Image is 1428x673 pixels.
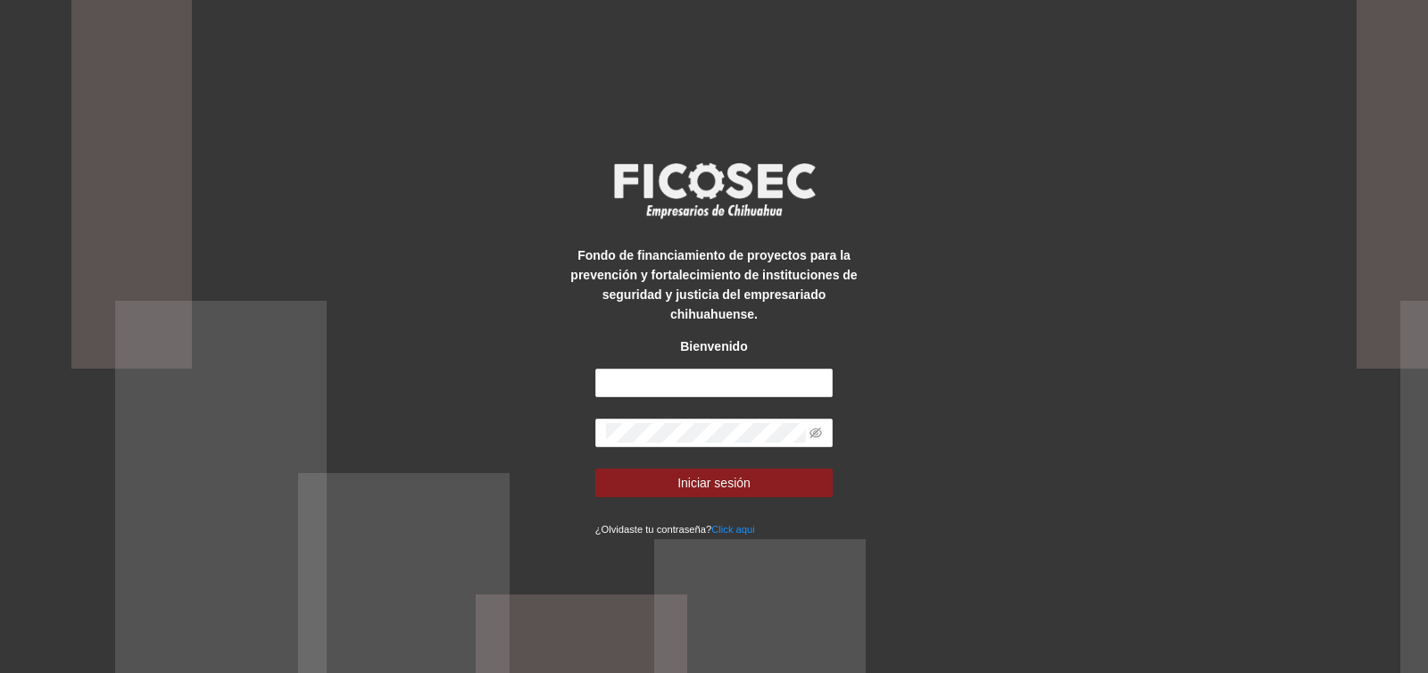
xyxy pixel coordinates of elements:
strong: Bienvenido [680,339,747,353]
img: logo [602,157,826,223]
strong: Fondo de financiamiento de proyectos para la prevención y fortalecimiento de instituciones de seg... [570,248,857,321]
a: Click aqui [711,524,755,535]
button: Iniciar sesión [595,469,834,497]
span: eye-invisible [809,427,822,439]
span: Iniciar sesión [677,473,751,493]
small: ¿Olvidaste tu contraseña? [595,524,755,535]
